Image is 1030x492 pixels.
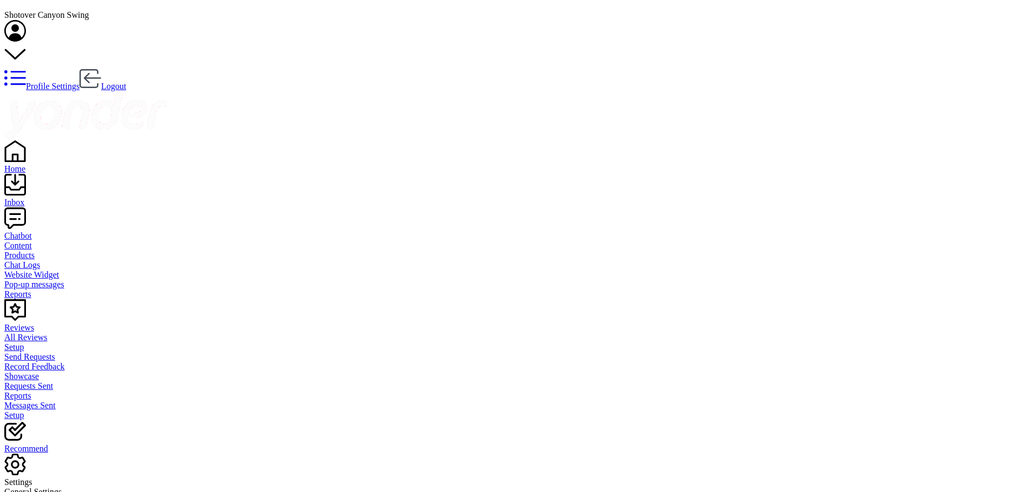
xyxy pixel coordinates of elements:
[4,231,1026,241] div: Chatbot
[4,477,1026,487] div: Settings
[4,410,1026,420] a: Setup
[4,444,1026,454] div: Recommend
[4,154,1026,174] a: Home
[4,372,1026,381] a: Showcase
[4,91,167,138] img: yonder-white-logo.png
[4,342,1026,352] a: Setup
[79,82,126,91] a: Logout
[4,198,1026,207] div: Inbox
[4,188,1026,207] a: Inbox
[4,401,1026,410] a: Messages Sent
[4,323,1026,333] div: Reviews
[4,164,1026,174] div: Home
[4,10,1026,20] div: Shotover Canyon Swing
[4,251,1026,260] a: Products
[4,391,1026,401] a: Reports
[4,82,79,91] a: Profile Settings
[4,352,1026,362] a: Send Requests
[4,270,1026,280] a: Website Widget
[4,260,1026,270] a: Chat Logs
[4,241,1026,251] a: Content
[4,280,1026,289] a: Pop-up messages
[4,434,1026,454] a: Recommend
[4,289,1026,299] a: Reports
[4,333,1026,342] a: All Reviews
[4,381,1026,391] a: Requests Sent
[4,362,1026,372] a: Record Feedback
[4,221,1026,241] a: Chatbot
[4,313,1026,333] a: Reviews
